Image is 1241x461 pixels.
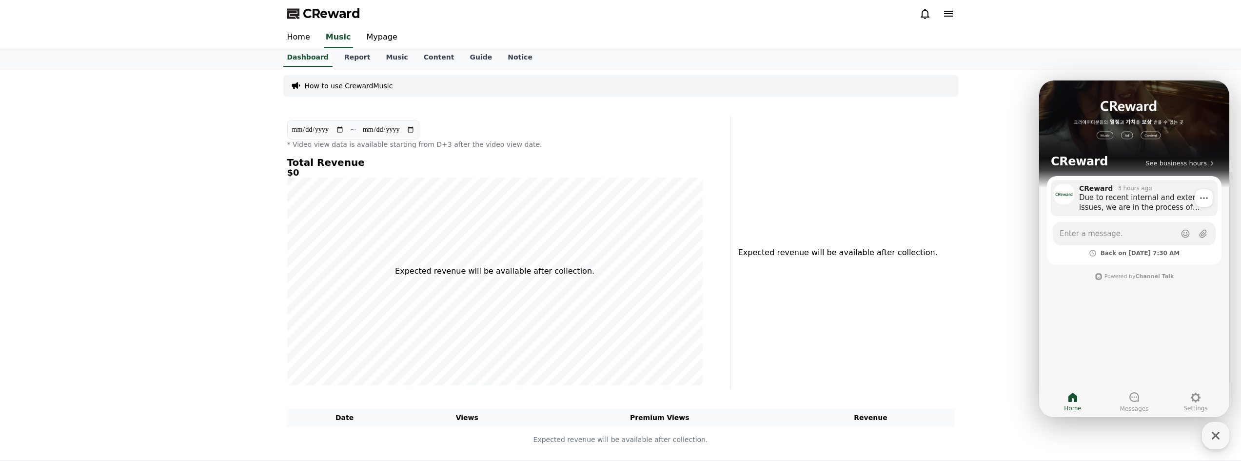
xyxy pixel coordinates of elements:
th: Premium Views [532,409,788,427]
h4: Total Revenue [287,157,703,168]
p: Expected revenue will be available after collection. [395,265,594,277]
a: Report [336,48,378,67]
a: Home [279,27,318,48]
a: Mypage [359,27,405,48]
iframe: Channel chat [1039,80,1229,417]
a: Music [378,48,415,67]
p: Expected revenue will be available after collection. [288,435,954,445]
a: Notice [500,48,540,67]
a: Music [324,27,353,48]
p: * Video view data is available starting from D+3 after the video view date. [287,140,703,149]
a: Dashboard [283,48,333,67]
a: Content [416,48,462,67]
span: CReward [303,6,360,21]
th: Date [287,409,402,427]
a: How to use CrewardMusic [305,81,393,91]
a: CReward [287,6,360,21]
h5: $0 [287,168,703,178]
p: ~ [350,124,356,136]
th: Revenue [788,409,954,427]
p: Expected revenue will be available after collection. [738,247,932,259]
a: Guide [462,48,500,67]
th: Views [402,409,532,427]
